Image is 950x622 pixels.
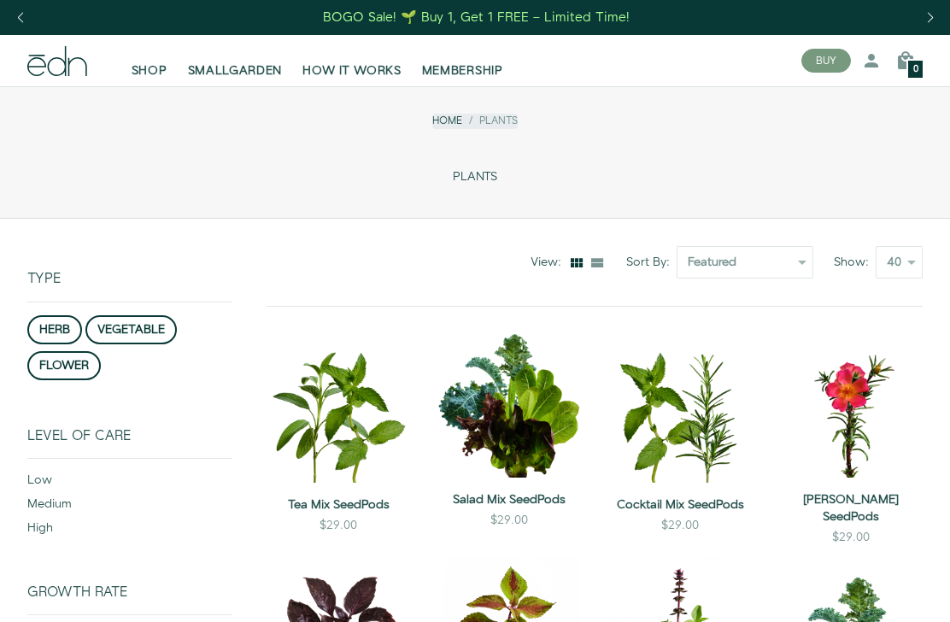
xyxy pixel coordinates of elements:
[267,496,410,513] a: Tea Mix SeedPods
[320,517,357,534] div: $29.00
[432,114,462,128] a: Home
[422,62,503,79] span: MEMBERSHIP
[832,529,870,546] div: $29.00
[453,170,497,185] span: PLANTS
[267,334,410,482] img: Tea Mix SeedPods
[27,351,101,380] button: flower
[779,491,923,525] a: [PERSON_NAME] SeedPods
[27,472,232,496] div: low
[437,334,581,478] img: Salad Mix SeedPods
[437,491,581,508] a: Salad Mix SeedPods
[608,496,752,513] a: Cocktail Mix SeedPods
[490,512,528,529] div: $29.00
[626,254,677,271] label: Sort By:
[412,42,513,79] a: MEMBERSHIP
[27,496,232,519] div: medium
[27,219,232,301] div: Type
[608,334,752,482] img: Cocktail Mix SeedPods
[462,114,518,128] li: Plants
[323,9,630,26] div: BOGO Sale! 🌱 Buy 1, Get 1 FREE – Limited Time!
[779,334,923,478] img: Moss Rose SeedPods
[913,65,918,74] span: 0
[178,42,293,79] a: SMALLGARDEN
[432,114,518,128] nav: breadcrumbs
[27,428,232,458] div: Level of Care
[85,315,177,344] button: vegetable
[188,62,283,79] span: SMALLGARDEN
[801,49,851,73] button: BUY
[834,254,876,271] label: Show:
[27,519,232,543] div: high
[132,62,167,79] span: SHOP
[531,254,568,271] div: View:
[302,62,401,79] span: HOW IT WORKS
[27,315,82,344] button: herb
[121,42,178,79] a: SHOP
[27,584,232,614] div: Growth Rate
[661,517,699,534] div: $29.00
[322,4,632,31] a: BOGO Sale! 🌱 Buy 1, Get 1 FREE – Limited Time!
[292,42,411,79] a: HOW IT WORKS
